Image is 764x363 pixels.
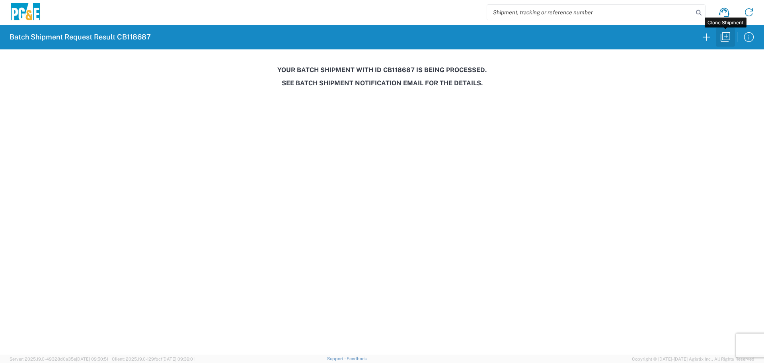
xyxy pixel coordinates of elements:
h3: Your batch shipment with id CB118687 is being processed. [6,66,758,74]
img: pge [10,3,41,22]
span: [DATE] 09:39:01 [162,357,195,361]
span: Copyright © [DATE]-[DATE] Agistix Inc., All Rights Reserved [632,355,754,363]
span: [DATE] 09:50:51 [76,357,108,361]
h2: Batch Shipment Request Result CB118687 [10,32,151,42]
span: Server: 2025.19.0-49328d0a35e [10,357,108,361]
a: Feedback [347,356,367,361]
span: Client: 2025.19.0-129fbcf [112,357,195,361]
input: Shipment, tracking or reference number [487,5,693,20]
a: Support [327,356,347,361]
h3: See Batch Shipment Notification email for the details. [6,79,758,87]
